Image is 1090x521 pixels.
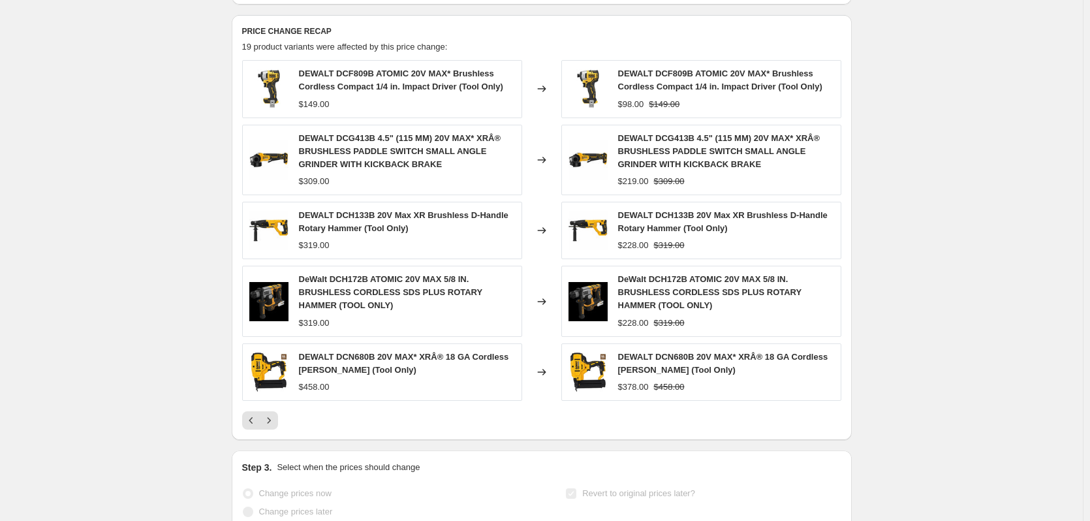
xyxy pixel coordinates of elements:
span: DEWALT DCG413B 4.5" (115 MM) 20V MAX* XRÂ® BRUSHLESS PADDLE SWITCH SMALL ANGLE GRINDER WITH KICKB... [618,133,820,169]
span: DEWALT DCF809B ATOMIC 20V MAX* Brushless Cordless Compact 1/4 in. Impact Driver (Tool Only) [299,69,503,91]
span: DEWALT DCG413B 4.5" (115 MM) 20V MAX* XRÂ® BRUSHLESS PADDLE SWITCH SMALL ANGLE GRINDER WITH KICKB... [299,133,501,169]
span: DEWALT DCN680B 20V MAX* XRÂ® 18 GA Cordless [PERSON_NAME] (Tool Only) [299,352,509,375]
span: DEWALT DCF809B ATOMIC 20V MAX* Brushless Cordless Compact 1/4 in. Impact Driver (Tool Only) [618,69,822,91]
span: Revert to original prices later? [582,488,695,498]
span: Change prices later [259,507,333,516]
h6: PRICE CHANGE RECAP [242,26,841,37]
p: Select when the prices should change [277,461,420,474]
img: ShowProductImage_d02b073d-b490-4ca2-9d31-6a28132ff0ba_80x.jpg [568,140,608,180]
div: $228.00 [618,317,649,330]
div: $228.00 [618,239,649,252]
div: $309.00 [299,175,330,188]
div: $219.00 [618,175,649,188]
span: DEWALT DCN680B 20V MAX* XRÂ® 18 GA Cordless [PERSON_NAME] (Tool Only) [618,352,828,375]
img: ShowProductImage_8c6a76b7-dffb-4a4e-a645-a52f6c01ca11_80x.jpg [249,282,288,321]
button: Previous [242,411,260,430]
img: ShowProductImage_b9e5d7f1-ba64-44de-bb14-b0db50ba6610_80x.jpg [568,211,608,250]
strike: $458.00 [654,381,685,394]
img: ShowProductImage_8c6a76b7-dffb-4a4e-a645-a52f6c01ca11_80x.jpg [568,282,608,321]
div: $319.00 [299,239,330,252]
img: ShowProductImage_b9e5d7f1-ba64-44de-bb14-b0db50ba6610_80x.jpg [249,211,288,250]
div: $319.00 [299,317,330,330]
strike: $149.00 [649,98,679,111]
span: DEWALT DCH133B 20V Max XR Brushless D-Handle Rotary Hammer (Tool Only) [299,210,508,233]
strike: $319.00 [654,239,685,252]
nav: Pagination [242,411,278,430]
strike: $309.00 [654,175,685,188]
img: ShowProductImage_f90c923d-8f52-426e-b91a-49e5ded3ad85_80x.jpg [568,69,608,108]
strike: $319.00 [654,317,685,330]
div: $149.00 [299,98,330,111]
button: Next [260,411,278,430]
span: Change prices now [259,488,332,498]
div: $98.00 [618,98,644,111]
h2: Step 3. [242,461,272,474]
img: ShowProductImage_0ed8562a-0596-4ddc-883a-2b69e966b504_80x.jpg [568,353,608,392]
span: DEWALT DCH133B 20V Max XR Brushless D-Handle Rotary Hammer (Tool Only) [618,210,828,233]
img: ShowProductImage_f90c923d-8f52-426e-b91a-49e5ded3ad85_80x.jpg [249,69,288,108]
img: ShowProductImage_0ed8562a-0596-4ddc-883a-2b69e966b504_80x.jpg [249,353,288,392]
div: $458.00 [299,381,330,394]
img: ShowProductImage_d02b073d-b490-4ca2-9d31-6a28132ff0ba_80x.jpg [249,140,288,180]
span: DeWalt DCH172B ATOMIC 20V MAX 5/8 IN. BRUSHLESS CORDLESS SDS PLUS ROTARY HAMMER (TOOL ONLY) [618,274,802,310]
div: $378.00 [618,381,649,394]
span: DeWalt DCH172B ATOMIC 20V MAX 5/8 IN. BRUSHLESS CORDLESS SDS PLUS ROTARY HAMMER (TOOL ONLY) [299,274,482,310]
span: 19 product variants were affected by this price change: [242,42,448,52]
